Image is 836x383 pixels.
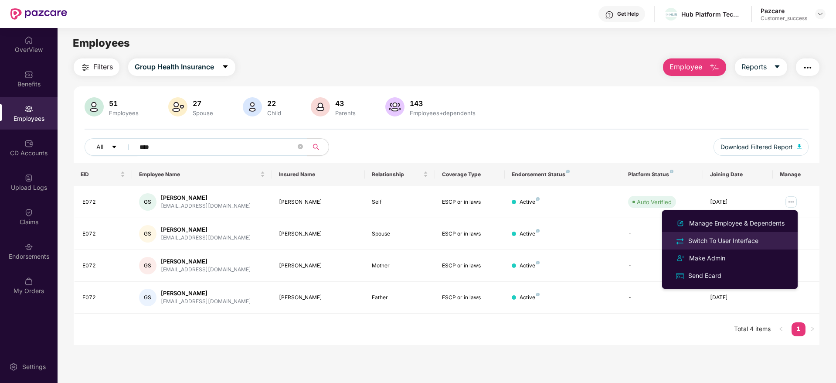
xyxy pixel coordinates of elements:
[279,294,358,302] div: [PERSON_NAME]
[714,138,809,156] button: Download Filtered Report
[24,208,33,217] img: svg+xml;base64,PHN2ZyBpZD0iQ2xhaW0iIHhtbG5zPSJodHRwOi8vd3d3LnczLm9yZy8yMDAwL3N2ZyIgd2lkdGg9IjIwIi...
[132,163,272,186] th: Employee Name
[802,62,813,73] img: svg+xml;base64,PHN2ZyB4bWxucz0iaHR0cDovL3d3dy53My5vcmcvMjAwMC9zdmciIHdpZHRoPSIyNCIgaGVpZ2h0PSIyNC...
[96,142,103,152] span: All
[774,322,788,336] li: Previous Page
[372,262,428,270] div: Mother
[778,326,784,332] span: left
[139,171,258,178] span: Employee Name
[817,10,824,17] img: svg+xml;base64,PHN2ZyBpZD0iRHJvcGRvd24tMzJ4MzIiIHhtbG5zPSJodHRwOi8vd3d3LnczLm9yZy8yMDAwL3N2ZyIgd2...
[74,163,132,186] th: EID
[161,202,251,210] div: [EMAIL_ADDRESS][DOMAIN_NAME]
[82,198,125,206] div: E072
[298,144,303,149] span: close-circle
[669,62,702,72] span: Employee
[665,12,677,17] img: hub_logo_light.png
[85,138,138,156] button: Allcaret-down
[139,289,156,306] div: GS
[784,195,798,209] img: manageButton
[82,230,125,238] div: E072
[265,99,283,108] div: 22
[385,97,404,116] img: svg+xml;base64,PHN2ZyB4bWxucz0iaHR0cDovL3d3dy53My5vcmcvMjAwMC9zdmciIHhtbG5zOnhsaW5rPSJodHRwOi8vd3...
[107,109,140,116] div: Employees
[628,171,696,178] div: Platform Status
[709,62,720,73] img: svg+xml;base64,PHN2ZyB4bWxucz0iaHR0cDovL3d3dy53My5vcmcvMjAwMC9zdmciIHhtbG5zOnhsaW5rPSJodHRwOi8vd3...
[191,99,215,108] div: 27
[792,322,805,335] a: 1
[408,109,477,116] div: Employees+dependents
[161,298,251,306] div: [EMAIL_ADDRESS][DOMAIN_NAME]
[279,230,358,238] div: [PERSON_NAME]
[621,218,703,250] td: -
[243,97,262,116] img: svg+xml;base64,PHN2ZyB4bWxucz0iaHR0cDovL3d3dy53My5vcmcvMjAwMC9zdmciIHhtbG5zOnhsaW5rPSJodHRwOi8vd3...
[307,138,329,156] button: search
[139,193,156,211] div: GS
[333,99,357,108] div: 43
[139,257,156,274] div: GS
[161,194,251,202] div: [PERSON_NAME]
[512,171,614,178] div: Endorsement Status
[333,109,357,116] div: Parents
[222,63,229,71] span: caret-down
[272,163,365,186] th: Insured Name
[107,99,140,108] div: 51
[10,8,67,20] img: New Pazcare Logo
[520,262,540,270] div: Active
[135,62,214,72] span: Group Health Insurance
[442,294,498,302] div: ESCP or in laws
[675,236,685,246] img: svg+xml;base64,PHN2ZyB4bWxucz0iaHR0cDovL3d3dy53My5vcmcvMjAwMC9zdmciIHdpZHRoPSIyNCIgaGVpZ2h0PSIyNC...
[161,289,251,298] div: [PERSON_NAME]
[735,58,787,76] button: Reportscaret-down
[442,230,498,238] div: ESCP or in laws
[617,10,639,17] div: Get Help
[703,163,773,186] th: Joining Date
[761,7,807,15] div: Pazcare
[408,99,477,108] div: 143
[279,198,358,206] div: [PERSON_NAME]
[710,198,766,206] div: [DATE]
[773,163,819,186] th: Manage
[372,171,421,178] span: Relationship
[24,36,33,44] img: svg+xml;base64,PHN2ZyBpZD0iSG9tZSIgeG1sbnM9Imh0dHA6Ly93d3cudzMub3JnLzIwMDAvc3ZnIiB3aWR0aD0iMjAiIG...
[792,322,805,336] li: 1
[536,261,540,264] img: svg+xml;base64,PHN2ZyB4bWxucz0iaHR0cDovL3d3dy53My5vcmcvMjAwMC9zdmciIHdpZHRoPSI4IiBoZWlnaHQ9IjgiIH...
[675,218,686,229] img: svg+xml;base64,PHN2ZyB4bWxucz0iaHR0cDovL3d3dy53My5vcmcvMjAwMC9zdmciIHhtbG5zOnhsaW5rPSJodHRwOi8vd3...
[74,58,119,76] button: Filters
[311,97,330,116] img: svg+xml;base64,PHN2ZyB4bWxucz0iaHR0cDovL3d3dy53My5vcmcvMjAwMC9zdmciIHhtbG5zOnhsaW5rPSJodHRwOi8vd3...
[675,271,685,281] img: svg+xml;base64,PHN2ZyB4bWxucz0iaHR0cDovL3d3dy53My5vcmcvMjAwMC9zdmciIHdpZHRoPSIxNiIgaGVpZ2h0PSIxNi...
[686,236,760,246] div: Switch To User Interface
[675,253,686,263] img: svg+xml;base64,PHN2ZyB4bWxucz0iaHR0cDovL3d3dy53My5vcmcvMjAwMC9zdmciIHdpZHRoPSIyNCIgaGVpZ2h0PSIyNC...
[168,97,187,116] img: svg+xml;base64,PHN2ZyB4bWxucz0iaHR0cDovL3d3dy53My5vcmcvMjAwMC9zdmciIHhtbG5zOnhsaW5rPSJodHRwOi8vd3...
[805,322,819,336] li: Next Page
[139,225,156,243] div: GS
[161,266,251,274] div: [EMAIL_ADDRESS][DOMAIN_NAME]
[128,58,235,76] button: Group Health Insurancecaret-down
[734,322,771,336] li: Total 4 items
[686,271,723,280] div: Send Ecard
[82,294,125,302] div: E072
[670,170,673,173] img: svg+xml;base64,PHN2ZyB4bWxucz0iaHR0cDovL3d3dy53My5vcmcvMjAwMC9zdmciIHdpZHRoPSI4IiBoZWlnaHQ9IjgiIH...
[566,170,570,173] img: svg+xml;base64,PHN2ZyB4bWxucz0iaHR0cDovL3d3dy53My5vcmcvMjAwMC9zdmciIHdpZHRoPSI4IiBoZWlnaHQ9IjgiIH...
[774,322,788,336] button: left
[520,294,540,302] div: Active
[365,163,435,186] th: Relationship
[687,253,727,263] div: Make Admin
[372,230,428,238] div: Spouse
[710,294,766,302] div: [DATE]
[372,294,428,302] div: Father
[761,15,807,22] div: Customer_success
[265,109,283,116] div: Child
[73,37,130,49] span: Employees
[191,109,215,116] div: Spouse
[797,144,802,149] img: svg+xml;base64,PHN2ZyB4bWxucz0iaHR0cDovL3d3dy53My5vcmcvMjAwMC9zdmciIHhtbG5zOnhsaW5rPSJodHRwOi8vd3...
[9,362,18,371] img: svg+xml;base64,PHN2ZyBpZD0iU2V0dGluZy0yMHgyMCIgeG1sbnM9Imh0dHA6Ly93d3cudzMub3JnLzIwMDAvc3ZnIiB3aW...
[536,293,540,296] img: svg+xml;base64,PHN2ZyB4bWxucz0iaHR0cDovL3d3dy53My5vcmcvMjAwMC9zdmciIHdpZHRoPSI4IiBoZWlnaHQ9IjgiIH...
[810,326,815,332] span: right
[111,144,117,151] span: caret-down
[279,262,358,270] div: [PERSON_NAME]
[536,229,540,233] img: svg+xml;base64,PHN2ZyB4bWxucz0iaHR0cDovL3d3dy53My5vcmcvMjAwMC9zdmciIHdpZHRoPSI4IiBoZWlnaHQ9IjgiIH...
[687,219,786,228] div: Manage Employee & Dependents
[637,198,672,206] div: Auto Verified
[520,230,540,238] div: Active
[307,144,324,150] span: search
